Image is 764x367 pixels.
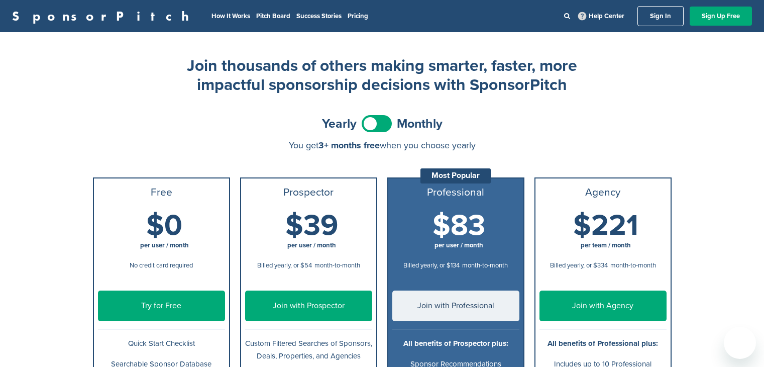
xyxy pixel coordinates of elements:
a: Sign In [637,6,684,26]
a: SponsorPitch [12,10,195,23]
a: Try for Free [98,291,225,321]
b: All benefits of Professional plus: [548,339,658,348]
div: Most Popular [420,168,491,183]
a: Help Center [576,10,626,22]
a: Sign Up Free [690,7,752,26]
h2: Join thousands of others making smarter, faster, more impactful sponsorship decisions with Sponso... [181,56,583,95]
h3: Prospector [245,187,372,199]
div: You get when you choose yearly [93,140,672,150]
span: $83 [432,208,485,243]
a: Join with Agency [539,291,667,321]
span: 3+ months free [318,140,380,151]
a: Success Stories [296,12,342,20]
iframe: Button to launch messaging window [724,327,756,359]
h3: Free [98,187,225,199]
a: Pricing [348,12,368,20]
span: per user / month [287,241,336,249]
span: per team / month [581,241,631,249]
span: $39 [285,208,338,243]
span: Billed yearly, or $134 [403,261,460,269]
span: per user / month [434,241,483,249]
span: No credit card required [130,261,193,269]
span: month-to-month [462,261,508,269]
span: $221 [573,208,638,243]
a: Pitch Board [256,12,290,20]
h3: Agency [539,187,667,199]
span: Yearly [322,118,357,130]
a: Join with Professional [392,291,519,321]
p: Quick Start Checklist [98,337,225,350]
span: $0 [146,208,182,243]
span: Monthly [397,118,443,130]
h3: Professional [392,187,519,199]
span: month-to-month [610,261,656,269]
span: Billed yearly, or $334 [550,261,608,269]
p: Custom Filtered Searches of Sponsors, Deals, Properties, and Agencies [245,337,372,362]
span: month-to-month [314,261,360,269]
span: per user / month [140,241,189,249]
a: How It Works [211,12,250,20]
a: Join with Prospector [245,291,372,321]
span: Billed yearly, or $54 [257,261,312,269]
b: All benefits of Prospector plus: [403,339,508,348]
